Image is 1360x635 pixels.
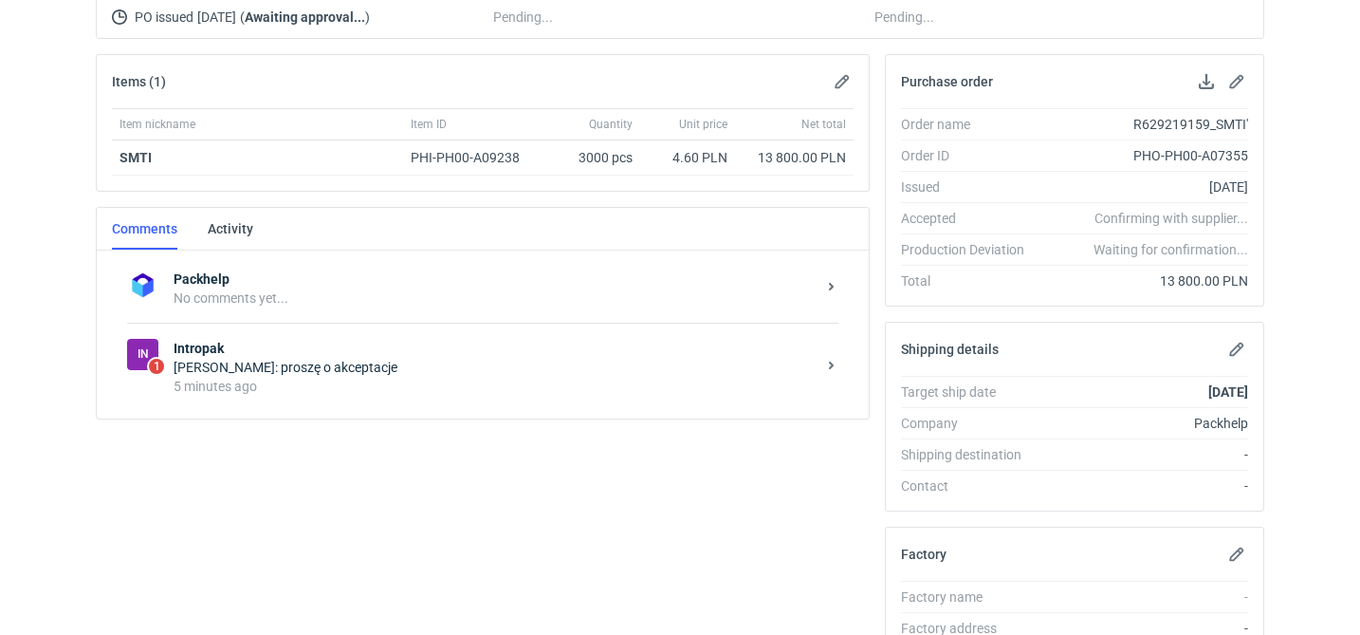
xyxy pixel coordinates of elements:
div: Company [901,414,1039,433]
span: Unit price [679,117,727,132]
div: Target ship date [901,383,1039,402]
figcaption: In [127,339,158,370]
div: Accepted [901,209,1039,228]
button: Edit purchase order [1225,70,1248,93]
span: ( [240,9,245,25]
h2: Shipping details [901,342,999,357]
div: - [1039,476,1248,495]
div: PHO-PH00-A07355 [1039,146,1248,165]
button: Edit items [831,70,854,93]
div: Production Deviation [901,240,1039,259]
a: Activity [208,208,253,250]
div: Factory name [901,588,1039,607]
strong: Packhelp [174,270,816,289]
div: Order name [901,115,1039,134]
span: Quantity [589,117,633,132]
div: [PERSON_NAME]: proszę o akceptacje [174,358,816,377]
span: Item ID [411,117,447,132]
span: 1 [149,359,164,374]
span: Pending... [493,6,553,28]
a: SMTI [119,150,152,165]
div: 13 800.00 PLN [743,148,846,167]
div: R629219159_SMTI' [1039,115,1248,134]
div: Contact [901,476,1039,495]
div: Shipping destination [901,445,1039,464]
div: 3000 pcs [545,140,640,176]
div: PHI-PH00-A09238 [411,148,538,167]
strong: Awaiting approval... [245,9,365,25]
div: Issued [901,177,1039,196]
span: Item nickname [119,117,195,132]
div: No comments yet... [174,289,816,308]
div: Total [901,271,1039,290]
div: 13 800.00 PLN [1039,271,1248,290]
div: 4.60 PLN [648,148,727,167]
h2: Items (1) [112,74,166,89]
div: PO issued [112,6,486,28]
div: - [1039,445,1248,464]
div: Packhelp [1039,414,1248,433]
h2: Purchase order [901,74,993,89]
div: 5 minutes ago [174,377,816,396]
div: Pending... [874,6,1248,28]
div: Order ID [901,146,1039,165]
button: Edit shipping details [1225,338,1248,361]
div: - [1039,588,1248,607]
button: Download PO [1195,70,1218,93]
a: Comments [112,208,177,250]
em: Waiting for confirmation... [1094,240,1248,259]
h2: Factory [901,547,946,562]
strong: Intropak [174,339,816,358]
button: Edit factory details [1225,543,1248,566]
span: Net total [801,117,846,132]
em: Confirming with supplier... [1094,211,1248,226]
div: [DATE] [1039,177,1248,196]
span: ) [365,9,370,25]
img: Packhelp [127,270,158,301]
span: [DATE] [197,6,236,28]
div: Intropak [127,339,158,370]
strong: [DATE] [1208,384,1248,400]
